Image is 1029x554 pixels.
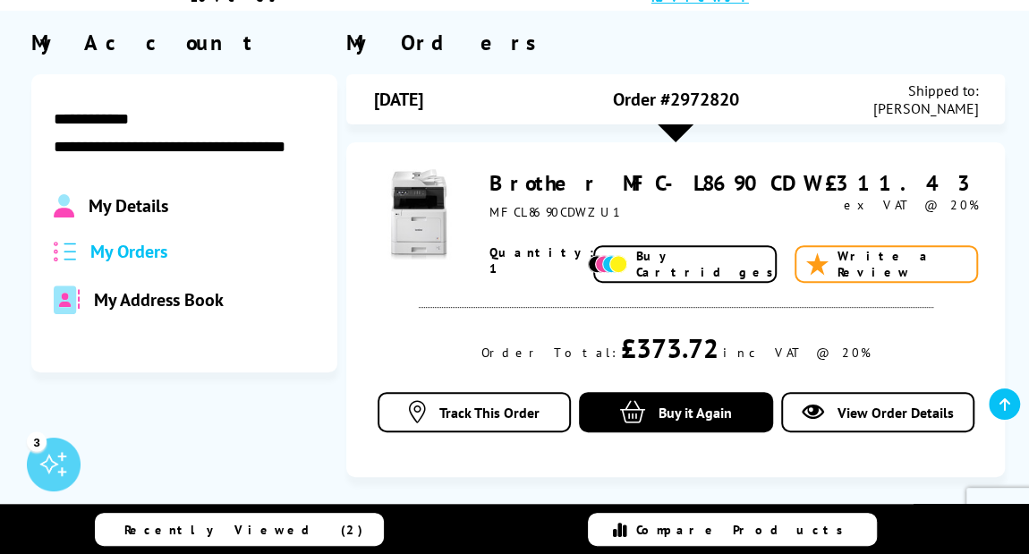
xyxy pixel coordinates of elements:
[636,248,783,280] span: Buy Cartridges
[723,345,871,361] div: inc VAT @ 20%
[489,204,824,220] div: MFCL8690CDWZU1
[27,431,47,451] div: 3
[824,169,978,197] div: £311.43
[489,244,593,277] span: Quantity: 1
[54,286,81,314] img: address-book-duotone-solid.svg
[588,255,627,273] img: Add Cartridges
[824,197,978,213] div: ex VAT @ 20%
[54,194,74,217] img: Profile.svg
[781,392,974,432] a: View Order Details
[378,392,571,432] a: Track This Order
[872,81,978,99] span: Shipped to:
[588,513,877,546] a: Compare Products
[613,88,739,111] span: Order #2972820
[481,345,617,361] div: Order Total:
[837,248,967,280] span: Write a Review
[593,245,777,283] a: Buy Cartridges
[31,29,338,56] div: My Account
[54,242,77,262] img: all-order.svg
[90,240,167,263] span: My Orders
[636,522,853,538] span: Compare Products
[373,88,422,111] span: [DATE]
[89,194,168,217] span: My Details
[489,169,818,197] a: Brother MFC-L8690CDW
[124,522,363,538] span: Recently Viewed (2)
[838,404,954,422] span: View Order Details
[439,404,540,422] span: Track This Order
[94,288,224,311] span: My Address Book
[579,392,772,432] a: Buy it Again
[795,245,978,283] a: Write a Review
[872,99,978,117] span: [PERSON_NAME]
[346,29,1005,56] div: My Orders
[95,513,384,546] a: Recently Viewed (2)
[373,169,463,260] img: Brother MFC-L8690CDW
[621,330,719,365] div: £373.72
[659,404,732,422] span: Buy it Again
